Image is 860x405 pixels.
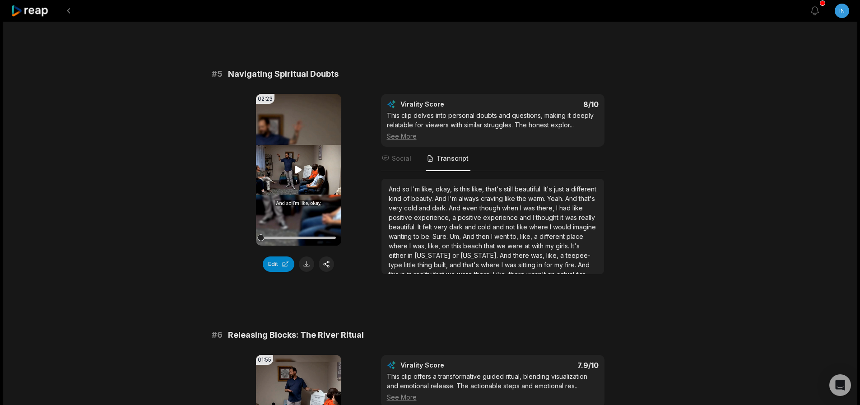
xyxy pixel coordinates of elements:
span: there [509,270,526,278]
span: like, [520,233,534,240]
span: beach [463,242,484,250]
span: for [544,261,554,269]
button: Edit [263,256,294,272]
span: kind [389,195,403,202]
span: different [539,233,567,240]
span: this [389,270,400,278]
span: Sure. [432,233,450,240]
span: And [449,204,462,212]
span: where [481,261,502,269]
span: this [451,242,463,250]
span: Releasing Blocks: The River Ritual [228,329,364,341]
span: was, [413,242,428,250]
div: See More [387,131,599,141]
span: it [560,214,565,221]
span: wanting [389,233,414,240]
span: And [565,195,579,202]
span: be. [421,233,432,240]
span: that's [463,261,481,269]
span: very [434,223,449,231]
span: I'm [411,185,422,193]
span: warm. [528,195,547,202]
span: Yeah. [547,195,565,202]
span: reality [414,270,433,278]
span: different [571,185,596,193]
span: like [572,204,583,212]
span: # 5 [212,68,223,80]
span: Transcript [437,154,469,163]
span: beautiful. [515,185,544,193]
span: I'm [448,195,459,202]
span: and [520,214,533,221]
span: my [545,242,556,250]
span: this [460,185,472,193]
span: [US_STATE] [414,251,452,259]
span: and [419,204,432,212]
div: Virality Score [400,361,497,370]
span: It [418,223,423,231]
span: would [553,223,573,231]
span: at [525,242,532,250]
span: really [579,214,595,221]
span: was [505,261,518,269]
span: in [407,270,414,278]
span: a [566,185,571,193]
span: very [389,204,404,212]
span: and [450,261,463,269]
span: Um, [450,233,463,240]
span: to, [511,233,520,240]
span: I [491,233,494,240]
span: there, [537,204,556,212]
span: either [389,251,408,259]
span: on [442,242,451,250]
span: were [507,242,525,250]
span: I [520,204,523,212]
span: that [433,270,446,278]
span: my [554,261,565,269]
span: like [505,195,517,202]
span: just [554,185,566,193]
span: little [404,261,418,269]
span: craving [481,195,505,202]
span: a [534,233,539,240]
span: was, [531,251,546,259]
span: we [497,242,507,250]
span: where [389,242,409,250]
span: that's [486,185,504,193]
span: felt [423,223,434,231]
span: is [454,185,460,193]
span: so [402,185,411,193]
span: Navigating Spiritual Doubts [228,68,339,80]
span: I [550,223,553,231]
span: Social [392,154,411,163]
span: when [502,204,520,212]
div: Virality Score [400,100,497,109]
span: though [479,204,502,212]
span: thing [418,261,434,269]
span: actual [557,270,576,278]
span: went [494,233,511,240]
span: And [500,251,513,259]
span: there. [474,270,493,278]
span: that [484,242,497,250]
span: had [559,204,572,212]
span: still [504,185,515,193]
span: I [409,242,413,250]
span: I [502,261,505,269]
span: was [565,214,579,221]
span: not [506,223,517,231]
span: experience, [414,214,452,221]
div: See More [387,392,599,402]
span: imagine [573,223,596,231]
span: wasn't [526,270,548,278]
span: And [463,233,476,240]
span: [US_STATE]. [460,251,500,259]
span: okay, [436,185,454,193]
span: with [532,242,545,250]
span: then [476,233,491,240]
span: a [452,214,458,221]
span: beautiful. [389,223,418,231]
span: where [529,223,550,231]
span: positive [458,214,483,221]
span: place [567,233,583,240]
